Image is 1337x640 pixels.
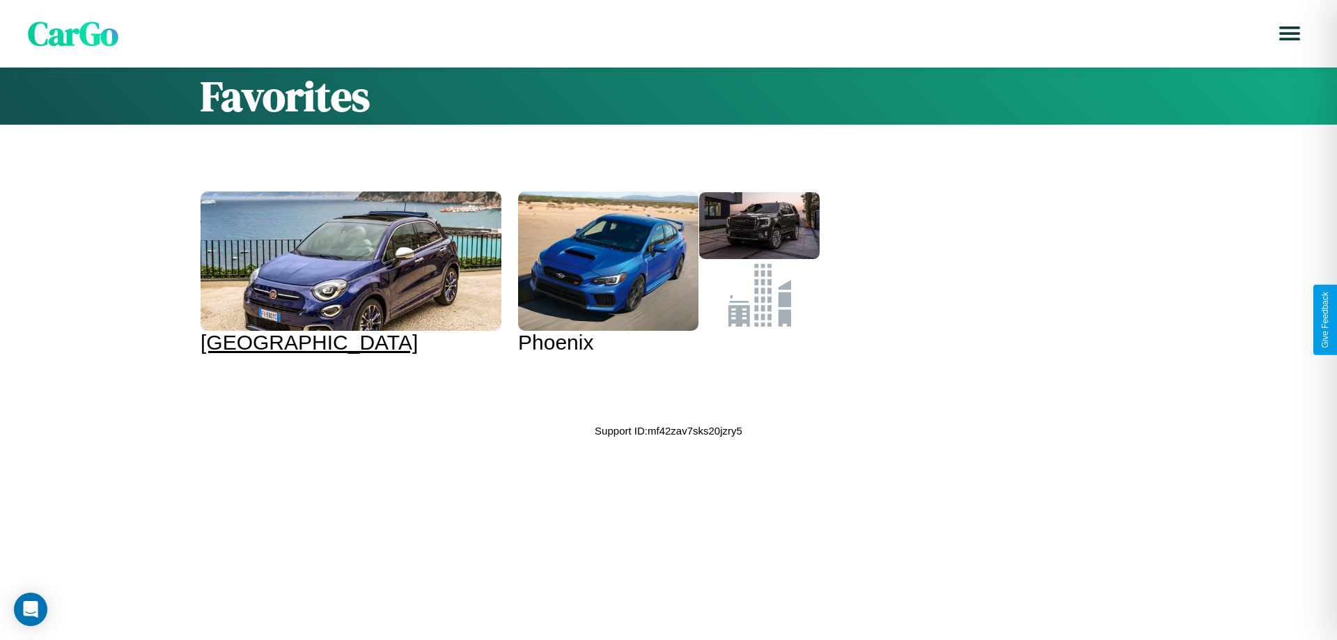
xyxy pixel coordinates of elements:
div: [GEOGRAPHIC_DATA] [201,331,501,354]
span: CarGo [28,10,118,56]
h1: Favorites [201,68,1136,125]
div: Phoenix [518,331,819,354]
div: Give Feedback [1320,292,1330,348]
div: Open Intercom Messenger [14,593,47,626]
p: Support ID: mf42zav7sks20jzry5 [595,421,742,440]
button: Open menu [1270,14,1309,53]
